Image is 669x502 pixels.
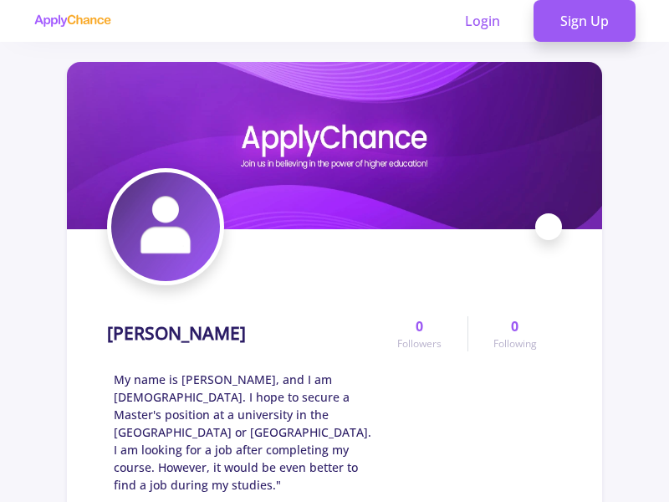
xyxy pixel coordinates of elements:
[33,14,111,28] img: applychance logo text only
[111,172,220,281] img: SoheiL Shariatiavatar
[397,336,442,351] span: Followers
[372,316,467,351] a: 0Followers
[67,62,602,229] img: SoheiL Shariaticover image
[493,336,537,351] span: Following
[467,316,562,351] a: 0Following
[511,316,518,336] span: 0
[114,371,372,494] span: My name is [PERSON_NAME], and I am [DEMOGRAPHIC_DATA]. I hope to secure a Master's position at a ...
[107,323,246,344] h1: [PERSON_NAME]
[416,316,423,336] span: 0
